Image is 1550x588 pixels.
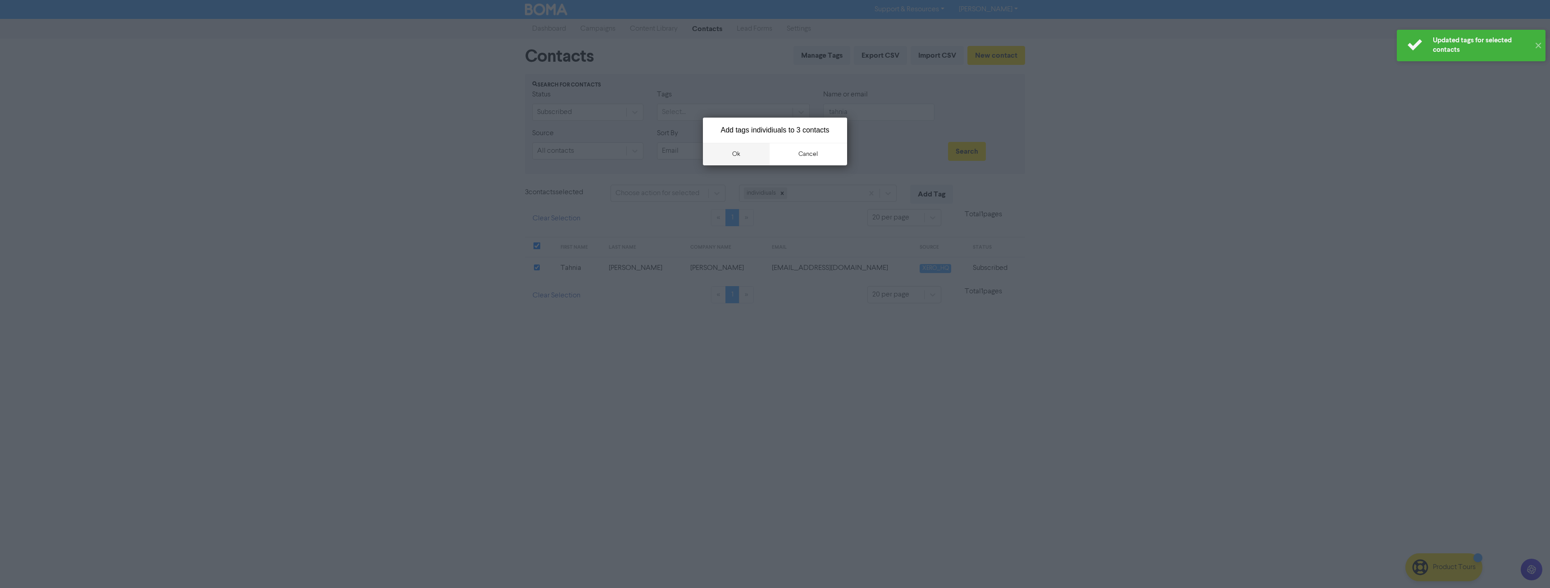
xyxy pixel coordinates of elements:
[770,143,848,165] button: cancel
[703,118,847,143] div: Add tags individiuals to 3 contacts
[1505,545,1550,588] iframe: Chat Widget
[1433,36,1530,55] div: Updated tags for selected contacts
[703,143,770,165] button: ok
